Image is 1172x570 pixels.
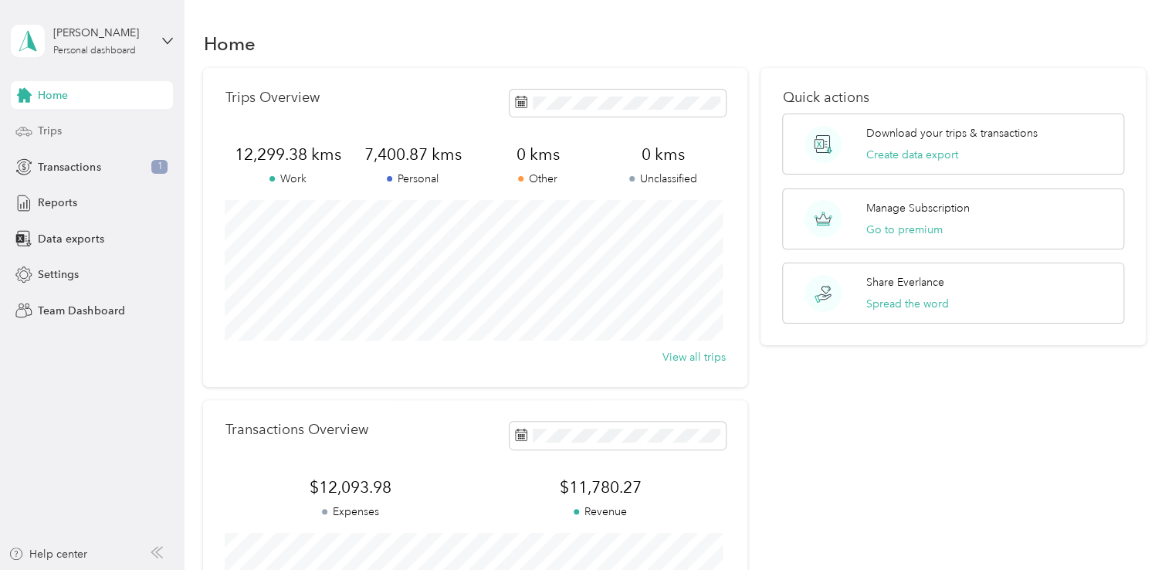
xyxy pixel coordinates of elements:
p: Personal [351,171,476,187]
span: Reports [38,195,77,211]
p: Revenue [476,504,726,520]
span: $11,780.27 [476,477,726,498]
span: 1 [151,160,168,174]
span: Team Dashboard [38,303,124,319]
span: 7,400.87 kms [351,144,476,165]
span: Trips [38,123,62,139]
p: Trips Overview [225,90,319,106]
p: Download your trips & transactions [866,125,1038,141]
p: Quick actions [782,90,1123,106]
button: Go to premium [866,222,943,238]
span: $12,093.98 [225,477,475,498]
p: Share Everlance [866,274,944,290]
button: View all trips [662,349,726,365]
div: [PERSON_NAME] [53,25,150,41]
button: Create data export [866,147,958,163]
p: Expenses [225,504,475,520]
p: Manage Subscription [866,200,970,216]
iframe: Everlance-gr Chat Button Frame [1086,483,1172,570]
span: 12,299.38 kms [225,144,350,165]
div: Personal dashboard [53,46,136,56]
span: Data exports [38,231,103,247]
button: Spread the word [866,296,949,312]
h1: Home [203,36,255,52]
span: 0 kms [476,144,601,165]
span: Settings [38,266,79,283]
button: Help center [8,546,87,562]
span: Transactions [38,159,100,175]
p: Transactions Overview [225,422,368,438]
p: Unclassified [601,171,726,187]
span: 0 kms [601,144,726,165]
p: Other [476,171,601,187]
span: Home [38,87,68,103]
p: Work [225,171,350,187]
